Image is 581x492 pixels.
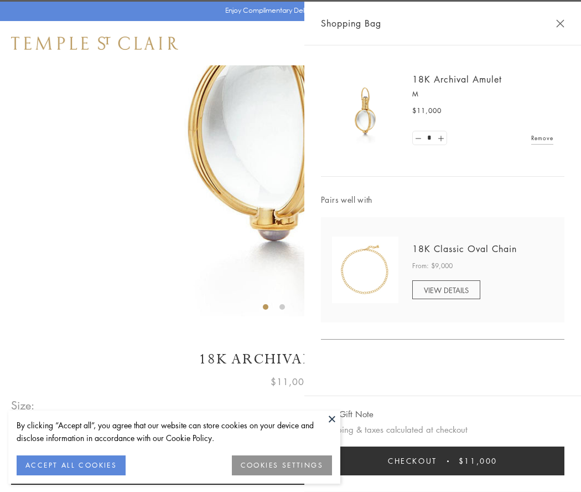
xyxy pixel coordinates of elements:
[11,37,178,50] img: Temple St. Clair
[321,407,373,421] button: Add Gift Note
[232,455,332,475] button: COOKIES SETTINGS
[459,455,497,467] span: $11,000
[321,16,381,30] span: Shopping Bag
[321,193,564,206] span: Pairs well with
[11,396,35,414] span: Size:
[271,375,310,389] span: $11,000
[412,260,453,271] span: From: $9,000
[332,78,398,144] img: 18K Archival Amulet
[435,131,446,145] a: Set quantity to 2
[424,285,469,295] span: VIEW DETAILS
[321,423,564,437] p: Shipping & taxes calculated at checkout
[225,5,351,16] p: Enjoy Complimentary Delivery & Returns
[388,455,437,467] span: Checkout
[17,419,332,444] div: By clicking “Accept all”, you agree that our website can store cookies on your device and disclos...
[11,350,570,369] h1: 18K Archival Amulet
[412,280,480,299] a: VIEW DETAILS
[531,132,553,144] a: Remove
[412,243,517,255] a: 18K Classic Oval Chain
[412,73,502,85] a: 18K Archival Amulet
[412,105,442,116] span: $11,000
[413,131,424,145] a: Set quantity to 0
[17,455,126,475] button: ACCEPT ALL COOKIES
[412,89,553,100] p: M
[556,19,564,28] button: Close Shopping Bag
[332,237,398,303] img: N88865-OV18
[321,447,564,475] button: Checkout $11,000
